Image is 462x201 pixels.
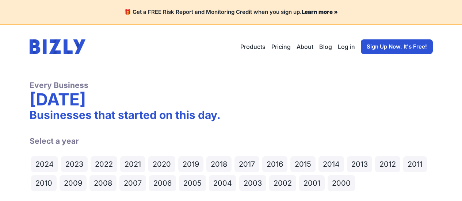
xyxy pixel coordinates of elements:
a: 2024 [31,156,58,172]
a: 2006 [149,175,176,191]
a: Pricing [271,42,291,51]
a: 2004 [209,175,236,191]
a: 2018 [206,156,232,172]
a: 2007 [119,175,146,191]
h2: Select a year [30,127,433,146]
a: 2005 [179,175,206,191]
a: 2014 [318,156,344,172]
a: 2017 [234,156,259,172]
a: 2009 [60,175,87,191]
a: 2019 [178,156,203,172]
a: 2008 [89,175,117,191]
a: 2016 [262,156,287,172]
a: 2011 [403,156,427,172]
a: 2003 [239,175,266,191]
h4: 🎁 Get a FREE Risk Report and Monitoring Credit when you sign up. [9,9,453,16]
a: 2012 [375,156,400,172]
button: Products [240,42,266,51]
a: 2001 [299,175,325,191]
a: 2000 [328,175,355,191]
a: 2002 [269,175,296,191]
div: Businesses that started on this day. [30,108,433,121]
div: Every Business [30,80,433,90]
a: About [297,42,313,51]
div: [DATE] [30,90,433,108]
a: 2022 [91,156,117,172]
a: Learn more » [302,8,338,15]
a: 2020 [148,156,175,172]
a: Sign Up Now. It's Free! [361,39,433,54]
a: Log in [338,42,355,51]
a: Blog [319,42,332,51]
a: 2015 [290,156,316,172]
a: 2023 [61,156,88,172]
a: 2013 [347,156,372,172]
a: 2021 [120,156,145,172]
a: 2010 [31,175,57,191]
